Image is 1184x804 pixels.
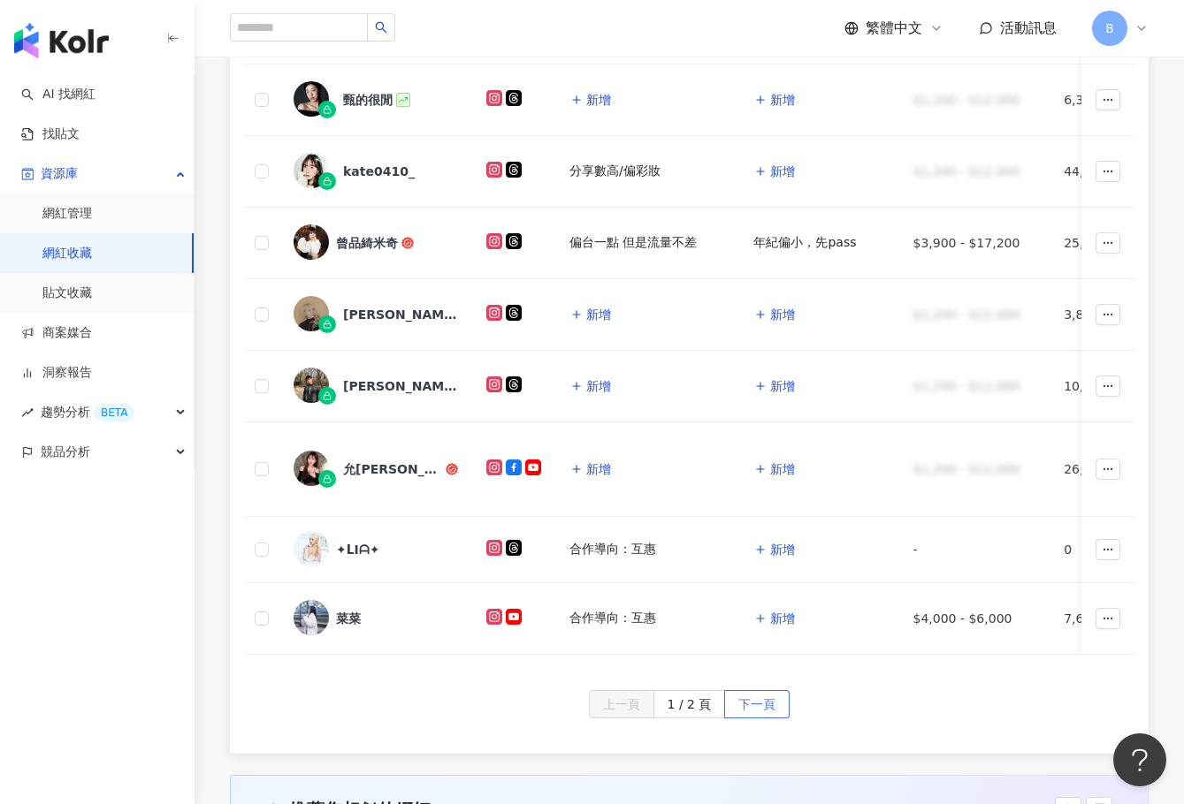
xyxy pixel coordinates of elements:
span: 新增 [770,379,795,393]
img: KOL Avatar [294,600,329,635]
button: 新增 [753,451,796,487]
button: 新增 [753,154,796,189]
div: [PERSON_NAME] [343,377,458,395]
span: 繁體中文 [866,19,922,38]
span: 趨勢分析 [41,392,134,432]
button: 新增 [569,451,612,487]
img: KOL Avatar [294,81,329,117]
button: 下一頁 [724,690,790,718]
span: 活動訊息 [1000,19,1057,36]
div: 曾品綺米奇 [336,234,398,252]
div: 3,899 [1064,305,1131,324]
span: 新增 [770,164,795,178]
button: 上一頁 [589,690,654,718]
a: searchAI 找網紅 [21,86,95,103]
div: 26,945 [1064,459,1131,479]
div: 偏台一點 但是流量不差 [569,234,725,252]
a: 網紅收藏 [42,245,92,262]
div: 25,399 [1064,233,1131,253]
div: 10,282 [1064,376,1131,396]
iframe: Help Scout Beacon - Open [1113,733,1166,786]
a: 貼文收藏 [42,284,92,302]
img: KOL Avatar [294,153,329,188]
span: 新增 [770,611,795,626]
button: 新增 [569,82,612,118]
img: KOL Avatar [294,531,329,566]
img: KOL Avatar [294,224,329,260]
div: $3,900 - $17,200 [913,233,1036,253]
span: 新增 [770,93,795,107]
a: 找貼文 [21,125,80,143]
span: 新增 [586,379,611,393]
button: 新增 [569,297,612,332]
div: 合作導向：互惠 [569,610,725,627]
span: 新增 [586,93,611,107]
div: 甄的很閒 [343,91,393,109]
button: 新增 [569,368,612,404]
button: 新增 [753,532,796,567]
div: 菜菜 [336,610,361,627]
div: ✦ᒪIᗩ✦ [336,541,379,558]
span: B [1105,19,1114,38]
div: kate0410_ [343,163,415,180]
span: rise [21,406,34,419]
button: 新增 [753,297,796,332]
div: 合作導向：互惠 [569,610,656,627]
img: KOL Avatar [294,296,329,331]
img: logo [14,23,109,58]
a: 商案媒合 [21,324,92,342]
div: $4,000 - $6,000 [913,609,1036,628]
div: 合作導向：互惠 [569,541,656,558]
div: BETA [94,404,134,421]
span: 下一頁 [738,691,775,719]
button: 新增 [753,82,796,118]
div: 分享數高/偏彩妝 [569,163,725,180]
div: 0 [1064,540,1131,559]
div: 年紀偏小，先pass [753,234,856,252]
span: 新增 [770,307,795,322]
span: 資源庫 [41,154,78,193]
a: 洞察報告 [21,364,92,382]
div: 合作導向：互惠 [569,541,725,558]
span: 新增 [770,542,795,557]
button: 1 / 2 頁 [653,690,726,718]
div: 分享數高/偏彩妝 [569,163,661,180]
button: 新增 [753,601,796,636]
span: 新增 [586,462,611,476]
img: KOL Avatar [294,368,329,403]
div: 偏台一點 但是流量不差 [569,234,697,252]
button: 新增 [753,368,796,404]
div: 年紀偏小，先pass [753,234,884,252]
div: [PERSON_NAME]?[PERSON_NAME] [343,306,458,323]
span: search [375,21,387,34]
span: 競品分析 [41,432,90,472]
span: 新增 [586,307,611,322]
div: 44,945 [1064,162,1131,181]
div: 允[PERSON_NAME] [343,460,442,478]
img: KOL Avatar [294,451,329,486]
a: 網紅管理 [42,205,92,223]
div: 7,698 [1064,609,1131,628]
div: 6,338 [1064,90,1131,110]
span: 新增 [770,462,795,476]
div: - [913,540,1036,559]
